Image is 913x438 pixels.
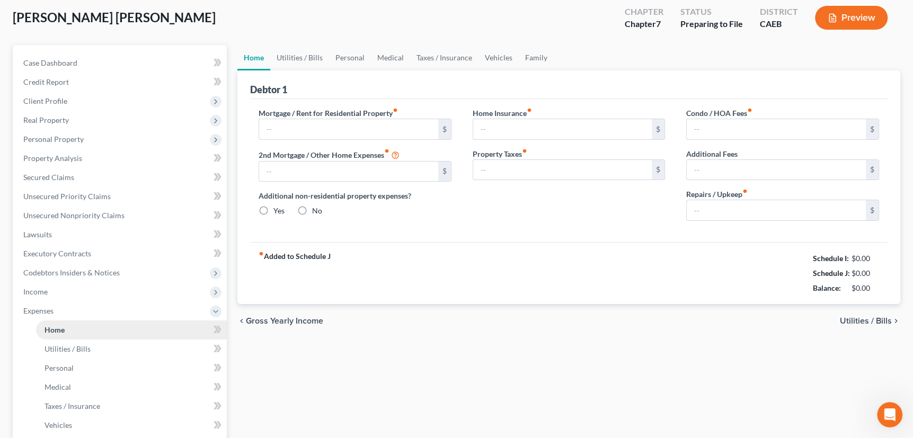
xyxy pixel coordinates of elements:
[36,339,227,359] a: Utilities / Bills
[237,317,323,325] button: chevron_left Gross Yearly Income
[36,416,227,435] a: Vehicles
[8,48,203,100] div: user says…
[17,309,165,340] div: Glad to hear it! We are't exactly sure what caused the error, but we will let you know after some...
[15,206,227,225] a: Unsecured Nonpriority Claims
[47,267,195,288] div: woohoo! I can see the case!!! Any idea what the issue was? I'm curious.
[51,10,89,18] h1: Operator
[877,402,902,427] iframe: Intercom live chat
[23,135,84,144] span: Personal Property
[9,325,203,343] textarea: Message…
[866,200,879,220] div: $
[259,251,264,256] i: fiber_manual_record
[23,96,67,105] span: Client Profile
[840,317,900,325] button: Utilities / Bills chevron_right
[371,45,410,70] a: Medical
[687,200,866,220] input: --
[473,148,527,159] label: Property Taxes
[237,317,246,325] i: chevron_left
[410,45,478,70] a: Taxes / Insurance
[259,119,438,139] input: --
[473,108,532,119] label: Home Insurance
[36,359,227,378] a: Personal
[145,148,195,159] div: Sounds good.
[273,205,285,216] label: Yes
[815,6,888,30] button: Preview
[17,180,165,221] div: Hi [PERSON_NAME]! Our team just deployed a fix for that refresh error issue. Please let me know i...
[45,325,65,334] span: Home
[182,343,199,360] button: Send a message…
[686,189,748,200] label: Repairs / Upkeep
[15,225,227,244] a: Lawsuits
[270,45,329,70] a: Utilities / Bills
[8,302,203,355] div: Lindsey says…
[23,115,69,124] span: Real Property
[652,119,664,139] div: $
[473,119,652,139] input: --
[23,154,82,163] span: Property Analysis
[16,347,25,355] button: Emoji picker
[23,230,52,239] span: Lawsuits
[652,160,664,180] div: $
[813,254,849,263] strong: Schedule I:
[15,53,227,73] a: Case Dashboard
[384,148,389,154] i: fiber_manual_record
[747,108,752,113] i: fiber_manual_record
[50,347,59,355] button: Upload attachment
[36,397,227,416] a: Taxes / Insurance
[625,6,663,18] div: Chapter
[83,243,195,253] div: I am going to check right now.
[23,306,54,315] span: Expenses
[45,344,91,353] span: Utilities / Bills
[250,83,287,96] div: Debtor 1
[680,6,743,18] div: Status
[8,174,174,228] div: Hi [PERSON_NAME]! Our team just deployed a fix for that refresh error issue. Please let me know i...
[686,108,752,119] label: Condo / HOA Fees
[17,106,165,127] div: I'll let you know as soon as we have that fixed.
[687,119,866,139] input: --
[8,236,203,261] div: user says…
[23,287,48,296] span: Income
[45,382,71,391] span: Medical
[438,162,451,182] div: $
[23,77,69,86] span: Credit Report
[852,253,880,264] div: $0.00
[625,18,663,30] div: Chapter
[393,108,398,113] i: fiber_manual_record
[186,4,205,23] div: Close
[527,108,532,113] i: fiber_manual_record
[259,190,451,201] label: Additional non-residential property expenses?
[33,347,42,355] button: Gif picker
[45,401,100,410] span: Taxes / Insurance
[312,205,322,216] label: No
[852,268,880,279] div: $0.00
[8,100,203,142] div: Lindsey says…
[74,236,203,260] div: I am going to check right now.
[8,142,203,174] div: user says…
[329,45,371,70] a: Personal
[866,160,879,180] div: $
[23,192,111,201] span: Unsecured Priority Claims
[760,6,798,18] div: District
[8,174,203,236] div: Lindsey says…
[473,160,652,180] input: --
[7,4,27,24] button: go back
[13,10,216,25] span: [PERSON_NAME] [PERSON_NAME]
[259,162,438,182] input: --
[246,317,323,325] span: Gross Yearly Income
[438,119,451,139] div: $
[30,6,47,23] img: Profile image for Operator
[237,45,270,70] a: Home
[742,189,748,194] i: fiber_manual_record
[259,108,398,119] label: Mortgage / Rent for Residential Property
[687,160,866,180] input: --
[166,4,186,24] button: Home
[840,317,892,325] span: Utilities / Bills
[478,45,519,70] a: Vehicles
[656,19,661,29] span: 7
[47,54,195,85] div: Giving me a chance to open 300 emails and upload documents lol, so I am keeping busy.
[15,244,227,263] a: Executory Contracts
[45,363,74,372] span: Personal
[15,187,227,206] a: Unsecured Priority Claims
[8,100,174,133] div: I'll let you know as soon as we have that fixed.
[892,317,900,325] i: chevron_right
